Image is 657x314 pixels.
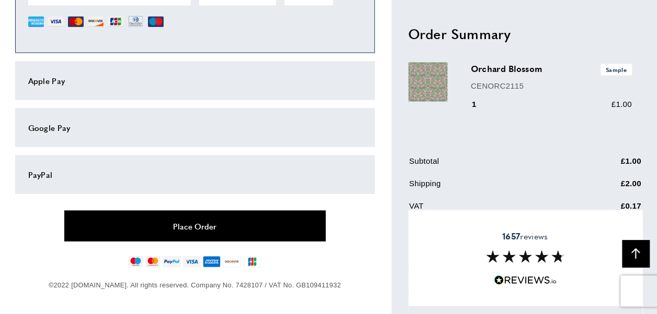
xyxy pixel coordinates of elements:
p: CENORC2115 [471,79,632,92]
img: VI.png [48,14,64,29]
img: Orchard Blossom [408,62,447,101]
img: AE.png [28,14,44,29]
img: mastercard [145,256,160,267]
td: Shipping [409,177,568,197]
td: VAT [409,199,568,220]
img: american-express [203,256,221,267]
img: maestro [128,256,143,267]
h3: Orchard Blossom [471,62,632,75]
span: ©2022 [DOMAIN_NAME]. All rights reserved. Company No. 7428107 / VAT No. GB109411932 [49,281,341,288]
div: Apple Pay [28,74,362,87]
img: JCB.png [108,14,123,29]
td: £1.00 [569,154,641,175]
img: DI.png [88,14,103,29]
span: reviews [502,231,548,241]
img: Reviews section [486,250,564,262]
img: paypal [163,256,181,267]
div: 1 [471,98,491,110]
img: Reviews.io 5 stars [494,275,557,285]
button: Place Order [64,210,326,241]
div: PayPal [28,168,362,180]
img: DN.png [128,14,144,29]
strong: 1657 [502,230,520,241]
img: discover [223,256,241,267]
img: visa [183,256,200,267]
img: MI.png [148,14,164,29]
td: £2.00 [569,177,641,197]
h2: Order Summary [408,24,642,43]
td: £0.17 [569,199,641,220]
span: £1.00 [611,99,631,108]
span: Sample [601,64,632,75]
img: MC.png [68,14,84,29]
img: jcb [243,256,261,267]
div: Google Pay [28,121,362,134]
td: Subtotal [409,154,568,175]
